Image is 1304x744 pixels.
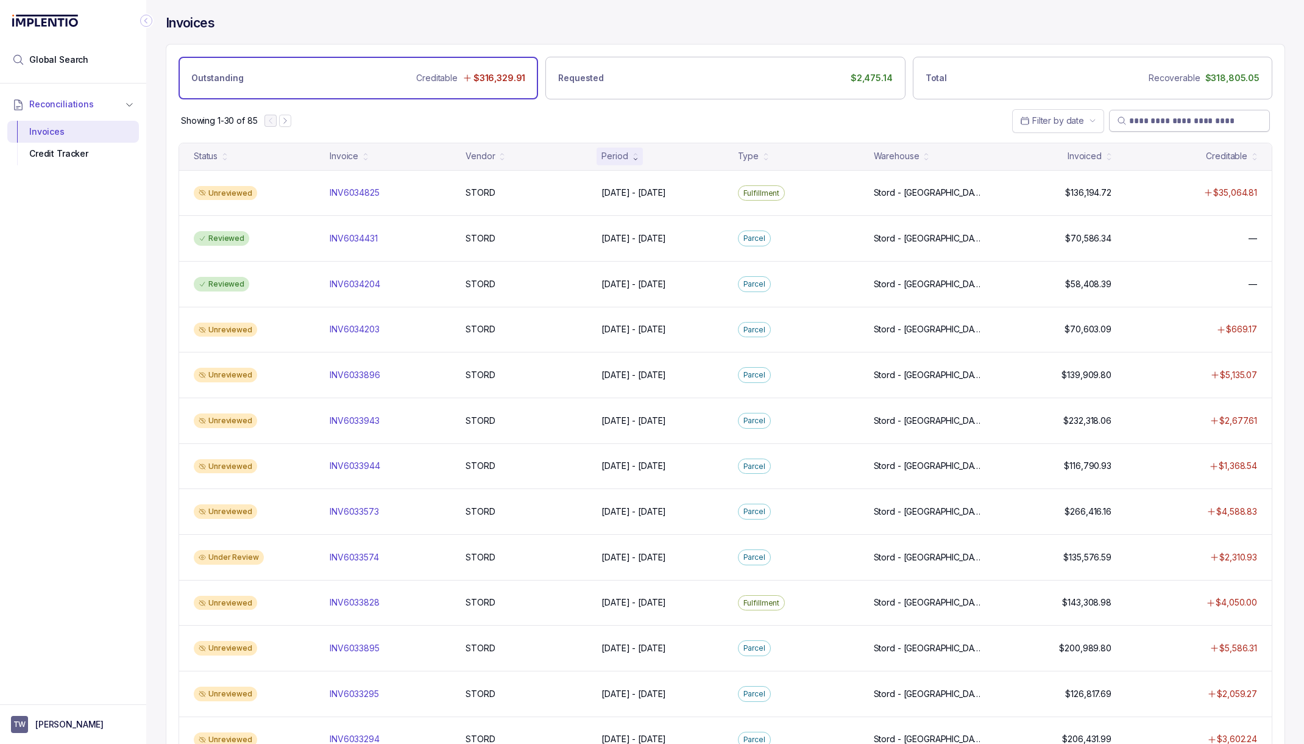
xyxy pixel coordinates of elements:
[1249,232,1257,245] p: —
[743,324,765,336] p: Parcel
[1226,323,1257,335] p: $669.17
[874,460,985,472] p: Stord - [GEOGRAPHIC_DATA]
[1063,415,1111,427] p: $232,318.06
[1206,150,1247,162] div: Creditable
[601,369,666,381] p: [DATE] - [DATE]
[194,231,249,246] div: Reviewed
[743,415,765,427] p: Parcel
[874,688,985,700] p: Stord - [GEOGRAPHIC_DATA]
[1012,109,1104,132] button: Date Range Picker
[139,13,154,28] div: Collapse Icon
[466,369,495,381] p: STORD
[330,551,379,563] p: INV6033574
[1219,551,1257,563] p: $2,310.93
[926,72,947,84] p: Total
[191,72,243,84] p: Outstanding
[330,460,380,472] p: INV6033944
[874,415,985,427] p: Stord - [GEOGRAPHIC_DATA]
[743,597,780,609] p: Fulfillment
[851,72,893,84] p: $2,475.14
[181,115,257,127] div: Remaining page entries
[743,369,765,381] p: Parcel
[601,642,666,654] p: [DATE] - [DATE]
[7,118,139,168] div: Reconciliations
[194,277,249,292] div: Reviewed
[601,323,666,335] p: [DATE] - [DATE]
[330,596,380,609] p: INV6033828
[330,415,380,427] p: INV6033943
[166,15,214,32] h4: Invoices
[874,642,985,654] p: Stord - [GEOGRAPHIC_DATA]
[738,150,759,162] div: Type
[1065,278,1111,290] p: $58,408.39
[11,716,28,733] span: User initials
[1217,688,1257,700] p: $2,059.27
[1059,642,1111,654] p: $200,989.80
[601,506,666,518] p: [DATE] - [DATE]
[194,150,218,162] div: Status
[1064,460,1111,472] p: $116,790.93
[1249,278,1257,290] p: —
[194,596,257,610] div: Unreviewed
[330,642,380,654] p: INV6033895
[330,323,380,335] p: INV6034203
[466,323,495,335] p: STORD
[743,232,765,245] p: Parcel
[466,506,495,518] p: STORD
[1063,551,1111,563] p: $135,576.59
[743,187,780,199] p: Fulfillment
[874,150,920,162] div: Warehouse
[17,121,129,143] div: Invoices
[1062,596,1111,609] p: $143,308.98
[1032,115,1084,126] span: Filter by date
[601,232,666,245] p: [DATE] - [DATE]
[743,278,765,290] p: Parcel
[601,150,628,162] div: Period
[1213,187,1257,199] p: $35,064.81
[1068,150,1102,162] div: Invoiced
[601,460,666,472] p: [DATE] - [DATE]
[743,642,765,654] p: Parcel
[466,232,495,245] p: STORD
[466,187,495,199] p: STORD
[330,688,379,700] p: INV6033295
[29,54,88,66] span: Global Search
[1216,506,1257,518] p: $4,588.83
[1065,187,1111,199] p: $136,194.72
[473,72,525,84] p: $316,329.91
[466,415,495,427] p: STORD
[874,187,985,199] p: Stord - [GEOGRAPHIC_DATA]
[194,186,257,201] div: Unreviewed
[466,551,495,563] p: STORD
[466,688,495,700] p: STORD
[874,596,985,609] p: Stord - [GEOGRAPHIC_DATA]
[743,460,765,473] p: Parcel
[1065,323,1111,335] p: $70,603.09
[558,72,604,84] p: Requested
[194,641,257,656] div: Unreviewed
[330,187,380,199] p: INV6034825
[466,150,495,162] div: Vendor
[601,688,666,700] p: [DATE] - [DATE]
[466,596,495,609] p: STORD
[194,459,257,474] div: Unreviewed
[416,72,458,84] p: Creditable
[181,115,257,127] p: Showing 1-30 of 85
[194,323,257,337] div: Unreviewed
[1149,72,1200,84] p: Recoverable
[1065,506,1111,518] p: $266,416.16
[194,413,257,428] div: Unreviewed
[601,415,666,427] p: [DATE] - [DATE]
[1020,115,1084,127] search: Date Range Picker
[17,143,129,165] div: Credit Tracker
[330,278,380,290] p: INV6034204
[743,506,765,518] p: Parcel
[1065,688,1111,700] p: $126,817.69
[743,688,765,700] p: Parcel
[1219,415,1257,427] p: $2,677.61
[7,91,139,118] button: Reconciliations
[601,551,666,563] p: [DATE] - [DATE]
[279,115,291,127] button: Next Page
[874,369,985,381] p: Stord - [GEOGRAPHIC_DATA]
[1220,369,1257,381] p: $5,135.07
